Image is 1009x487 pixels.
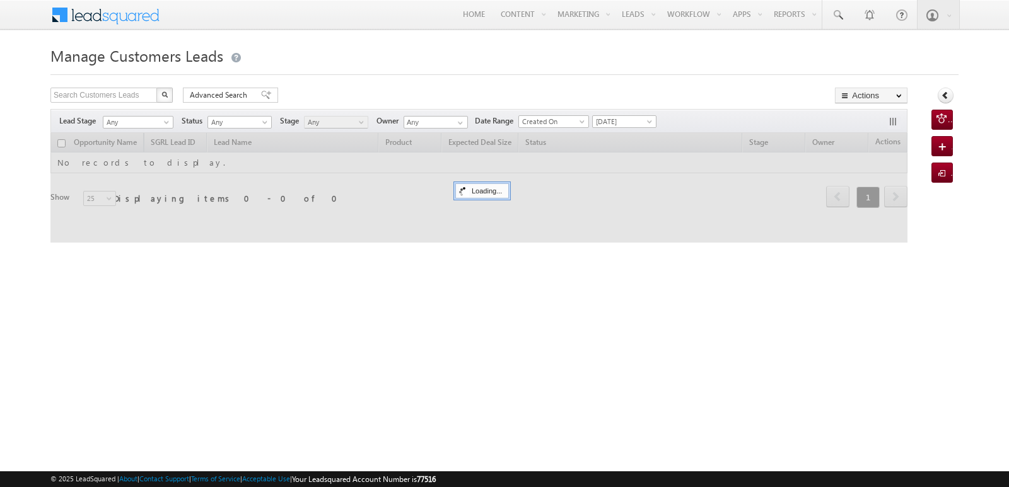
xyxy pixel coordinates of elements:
[305,117,365,128] span: Any
[139,474,189,483] a: Contact Support
[417,474,436,484] span: 77516
[593,116,653,127] span: [DATE]
[242,474,290,483] a: Acceptable Use
[455,183,509,198] div: Loading...
[304,116,368,129] a: Any
[592,115,656,128] a: [DATE]
[103,116,173,129] a: Any
[103,117,169,128] span: Any
[190,89,251,101] span: Advanced Search
[50,473,436,485] span: © 2025 LeadSquared | | | | |
[208,117,268,128] span: Any
[59,115,101,127] span: Lead Stage
[50,45,223,66] span: Manage Customers Leads
[119,474,137,483] a: About
[519,116,585,127] span: Created On
[207,116,272,129] a: Any
[191,474,240,483] a: Terms of Service
[280,115,304,127] span: Stage
[161,91,168,98] img: Search
[518,115,589,128] a: Created On
[376,115,404,127] span: Owner
[475,115,518,127] span: Date Range
[182,115,207,127] span: Status
[404,116,468,129] input: Type to Search
[835,88,907,103] button: Actions
[292,474,436,484] span: Your Leadsquared Account Number is
[451,117,467,129] a: Show All Items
